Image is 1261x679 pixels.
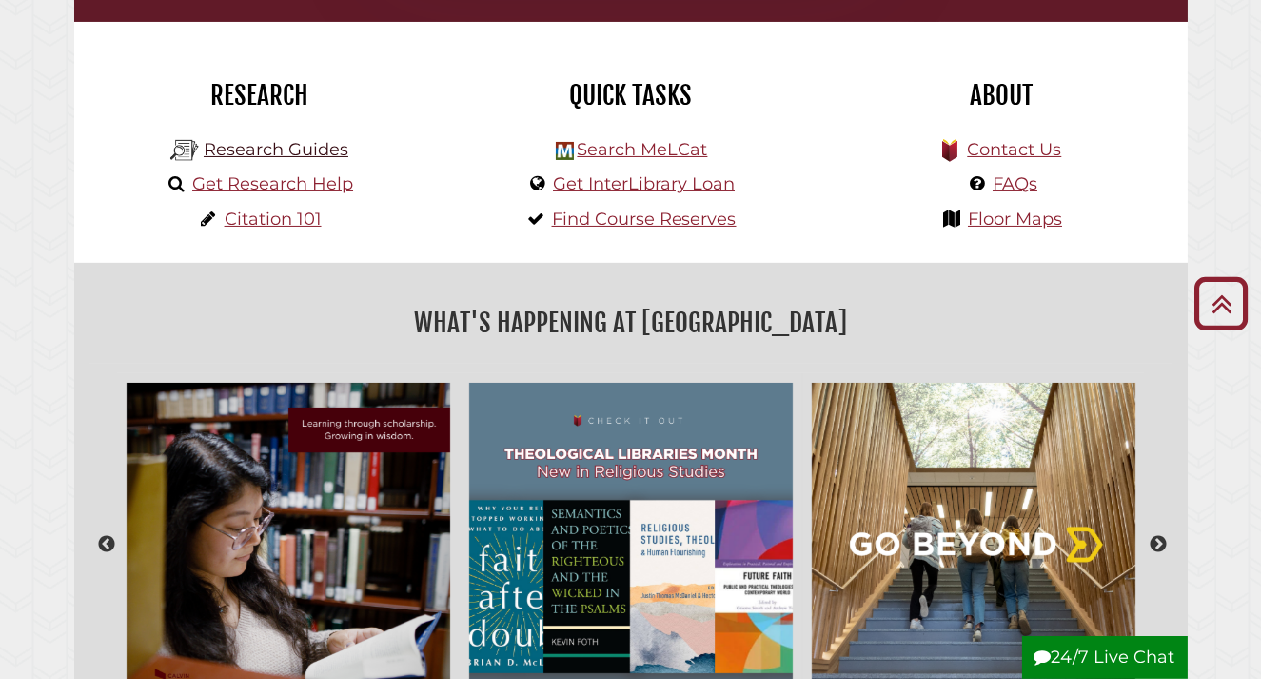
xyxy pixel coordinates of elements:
a: Find Course Reserves [552,209,737,230]
a: Floor Maps [968,209,1062,230]
button: Next [1150,535,1169,554]
a: Search MeLCat [577,139,707,160]
h2: About [831,79,1173,111]
a: Back to Top [1188,288,1256,319]
a: Get InterLibrary Loan [553,173,735,194]
h2: Quick Tasks [460,79,802,111]
img: Hekman Library Logo [170,136,199,165]
h2: What's Happening at [GEOGRAPHIC_DATA] [89,301,1173,345]
a: Research Guides [204,139,348,160]
a: Citation 101 [225,209,322,230]
a: Contact Us [967,139,1061,160]
h2: Research [89,79,431,111]
img: Hekman Library Logo [556,142,574,160]
button: Previous [98,535,117,554]
a: Get Research Help [192,173,353,194]
a: FAQs [993,173,1037,194]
